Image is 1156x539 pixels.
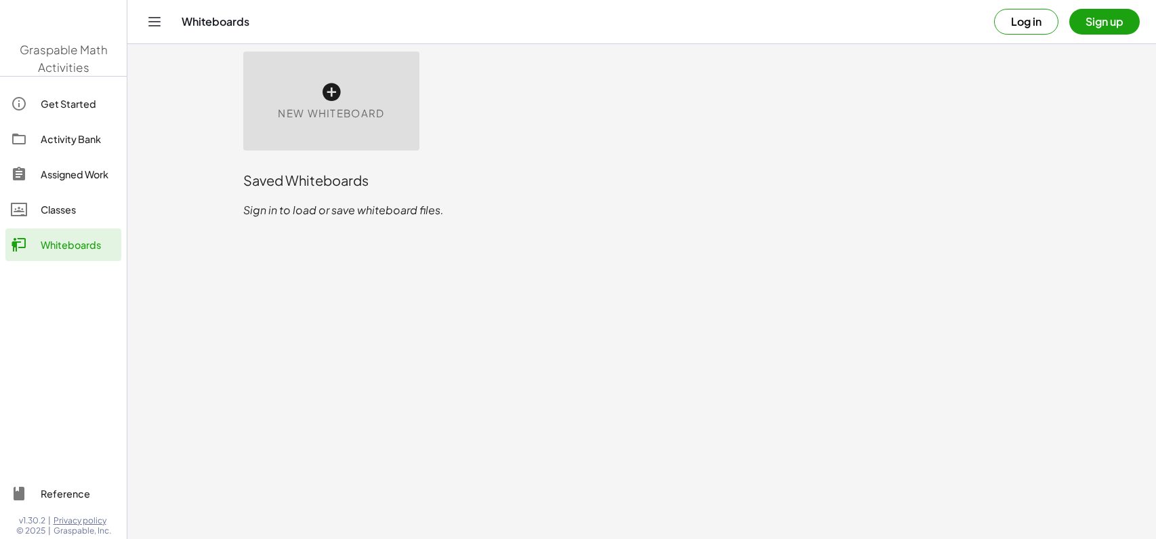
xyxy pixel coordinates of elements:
[5,477,121,510] a: Reference
[5,87,121,120] a: Get Started
[278,106,384,121] span: New Whiteboard
[5,228,121,261] a: Whiteboards
[41,166,116,182] div: Assigned Work
[1069,9,1140,35] button: Sign up
[41,237,116,253] div: Whiteboards
[16,525,45,536] span: © 2025
[54,515,111,526] a: Privacy policy
[994,9,1058,35] button: Log in
[5,193,121,226] a: Classes
[144,11,165,33] button: Toggle navigation
[243,171,1040,190] div: Saved Whiteboards
[41,201,116,218] div: Classes
[41,96,116,112] div: Get Started
[41,131,116,147] div: Activity Bank
[48,515,51,526] span: |
[54,525,111,536] span: Graspable, Inc.
[48,525,51,536] span: |
[5,123,121,155] a: Activity Bank
[20,42,108,75] span: Graspable Math Activities
[41,485,116,502] div: Reference
[5,158,121,191] a: Assigned Work
[19,515,45,526] span: v1.30.2
[243,202,1040,218] p: Sign in to load or save whiteboard files.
